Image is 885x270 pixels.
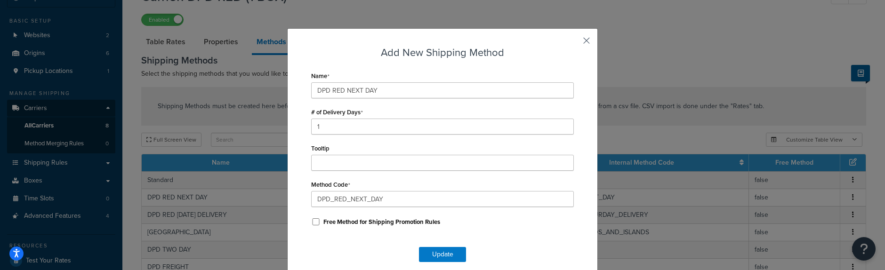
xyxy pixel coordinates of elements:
button: Update [419,247,466,262]
label: Free Method for Shipping Promotion Rules [323,218,440,226]
label: Name [311,72,330,80]
label: # of Delivery Days [311,109,363,116]
label: Method Code [311,181,350,189]
h3: Add New Shipping Method [311,45,574,60]
label: Tooltip [311,145,330,152]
